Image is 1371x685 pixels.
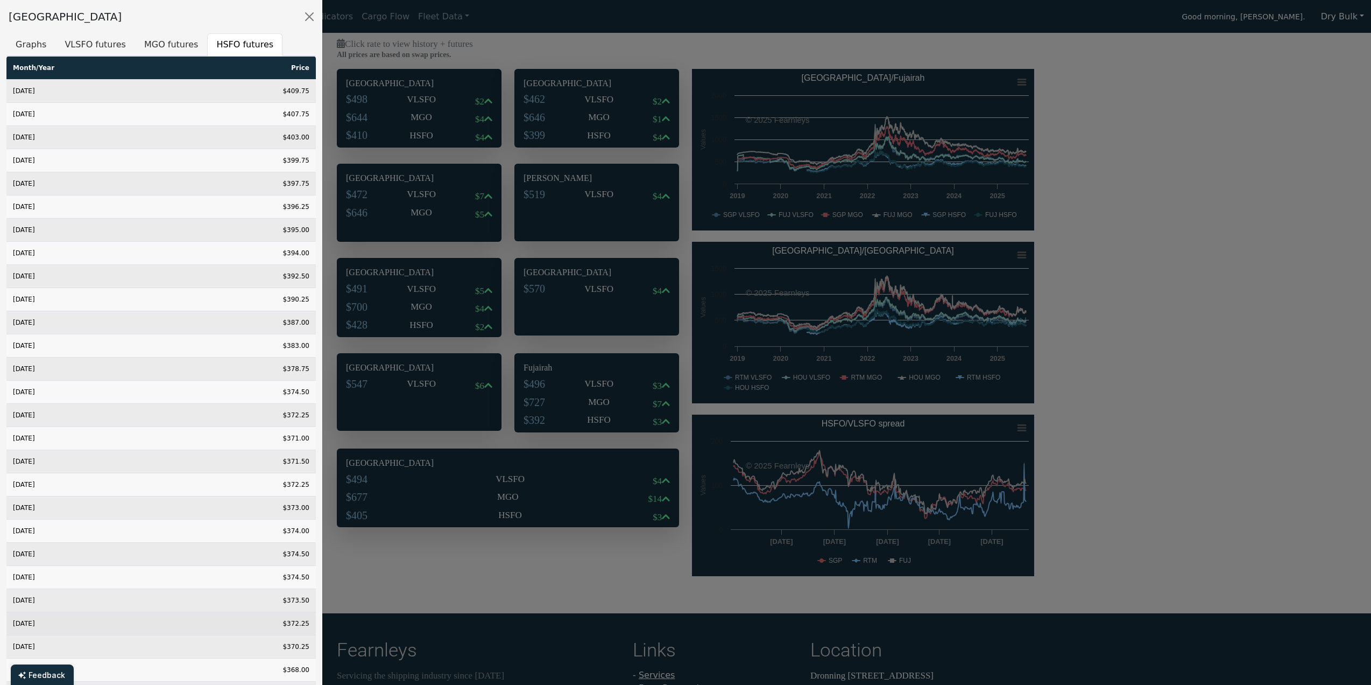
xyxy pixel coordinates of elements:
[9,9,122,25] div: [GEOGRAPHIC_DATA]
[186,635,316,659] td: $370.25
[186,103,316,126] td: $407.75
[6,219,186,242] td: [DATE]
[186,265,316,288] td: $392.50
[6,473,186,497] td: [DATE]
[6,497,186,520] td: [DATE]
[6,57,186,80] th: Month/Year
[186,358,316,381] td: $378.75
[186,404,316,427] td: $372.25
[6,635,186,659] td: [DATE]
[186,566,316,589] td: $374.50
[186,288,316,311] td: $390.25
[301,8,318,25] button: Close
[186,473,316,497] td: $372.25
[186,381,316,404] td: $374.50
[6,80,186,103] td: [DATE]
[186,334,316,358] td: $383.00
[6,33,55,56] button: Graphs
[6,520,186,543] td: [DATE]
[186,172,316,195] td: $397.75
[186,242,316,265] td: $394.00
[186,57,316,80] th: Price
[6,612,186,635] td: [DATE]
[186,543,316,566] td: $374.50
[186,311,316,334] td: $387.00
[6,103,186,126] td: [DATE]
[186,427,316,450] td: $371.00
[6,126,186,149] td: [DATE]
[6,358,186,381] td: [DATE]
[6,404,186,427] td: [DATE]
[6,265,186,288] td: [DATE]
[135,33,207,56] button: MGO futures
[6,172,186,195] td: [DATE]
[186,219,316,242] td: $395.00
[186,659,316,682] td: $368.00
[6,311,186,334] td: [DATE]
[186,520,316,543] td: $374.00
[6,659,186,682] td: [DATE]
[6,242,186,265] td: [DATE]
[6,195,186,219] td: [DATE]
[186,497,316,520] td: $373.00
[186,450,316,473] td: $371.50
[6,427,186,450] td: [DATE]
[186,589,316,612] td: $373.50
[186,149,316,172] td: $399.75
[55,33,135,56] button: VLSFO futures
[6,149,186,172] td: [DATE]
[6,543,186,566] td: [DATE]
[186,195,316,219] td: $396.25
[186,126,316,149] td: $403.00
[6,589,186,612] td: [DATE]
[6,566,186,589] td: [DATE]
[186,80,316,103] td: $409.75
[207,33,282,56] button: HSFO futures
[6,288,186,311] td: [DATE]
[6,450,186,473] td: [DATE]
[6,381,186,404] td: [DATE]
[186,612,316,635] td: $372.25
[6,334,186,358] td: [DATE]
